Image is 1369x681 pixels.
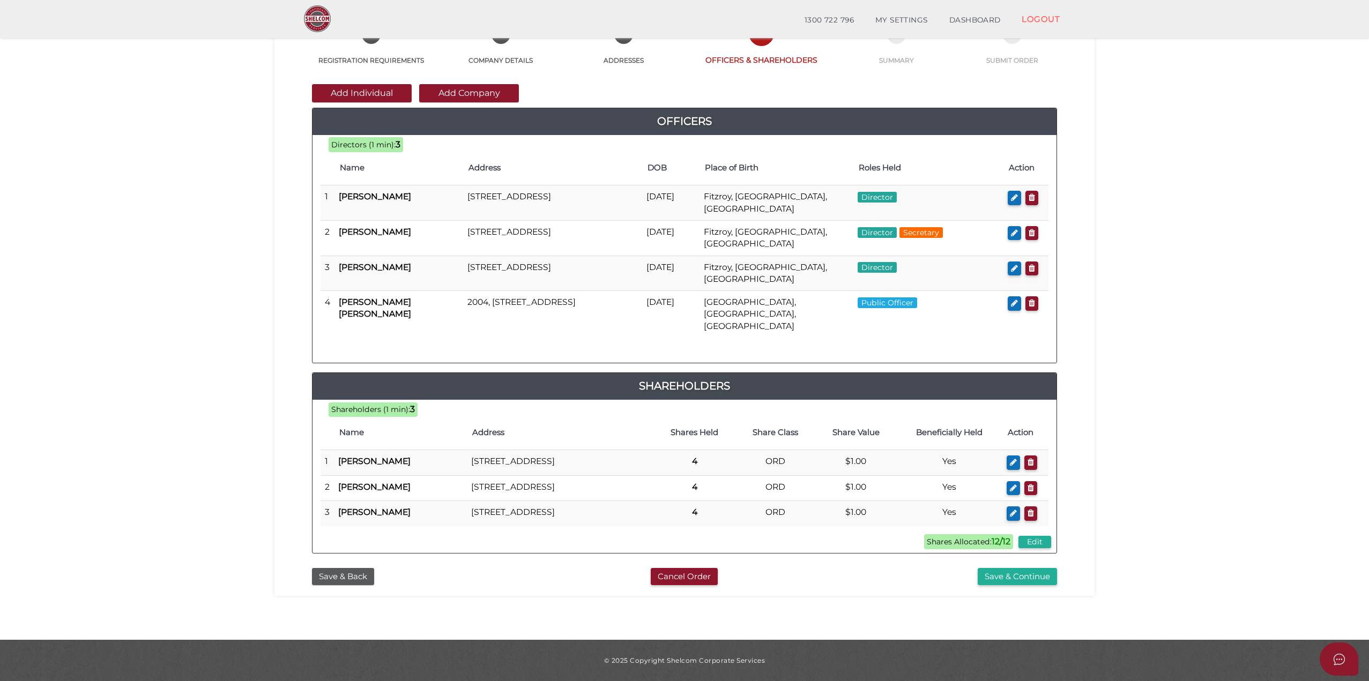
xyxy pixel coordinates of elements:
[858,227,897,238] span: Director
[338,456,411,466] b: [PERSON_NAME]
[441,37,561,65] a: 2COMPANY DETAILS
[301,37,441,65] a: 1REGISTRATION REQUIREMENTS
[340,163,458,173] h4: Name
[816,475,896,501] td: $1.00
[396,139,400,149] b: 3
[321,256,334,291] td: 3
[1008,428,1043,437] h4: Action
[642,185,700,221] td: [DATE]
[321,185,334,221] td: 1
[692,507,697,517] b: 4
[463,220,643,256] td: [STREET_ADDRESS]
[282,656,1087,665] div: © 2025 Copyright Shelcom Corporate Services
[705,163,848,173] h4: Place of Birth
[467,501,654,526] td: [STREET_ADDRESS]
[312,84,412,102] button: Add Individual
[463,185,643,221] td: [STREET_ADDRESS]
[896,450,1003,476] td: Yes
[735,450,815,476] td: ORD
[700,220,853,256] td: Fitzroy, [GEOGRAPHIC_DATA], [GEOGRAPHIC_DATA]
[339,297,411,319] b: [PERSON_NAME] [PERSON_NAME]
[687,36,836,65] a: 4OFFICERS & SHAREHOLDERS
[338,482,411,492] b: [PERSON_NAME]
[700,185,853,221] td: Fitzroy, [GEOGRAPHIC_DATA], [GEOGRAPHIC_DATA]
[463,291,643,338] td: 2004, [STREET_ADDRESS]
[816,501,896,526] td: $1.00
[467,450,654,476] td: [STREET_ADDRESS]
[321,220,334,256] td: 2
[1320,642,1358,676] button: Open asap
[865,10,939,31] a: MY SETTINGS
[561,37,687,65] a: 3ADDRESSES
[321,501,334,526] td: 3
[858,192,897,203] span: Director
[339,262,411,272] b: [PERSON_NAME]
[339,191,411,201] b: [PERSON_NAME]
[700,256,853,291] td: Fitzroy, [GEOGRAPHIC_DATA], [GEOGRAPHIC_DATA]
[321,291,334,338] td: 4
[858,262,897,273] span: Director
[735,475,815,501] td: ORD
[1009,163,1043,173] h4: Action
[700,291,853,338] td: [GEOGRAPHIC_DATA], [GEOGRAPHIC_DATA], [GEOGRAPHIC_DATA]
[313,377,1056,394] a: Shareholders
[735,501,815,526] td: ORD
[472,428,649,437] h4: Address
[659,428,730,437] h4: Shares Held
[321,450,334,476] td: 1
[410,404,415,414] b: 3
[924,534,1013,549] span: Shares Allocated:
[794,10,865,31] a: 1300 722 796
[642,291,700,338] td: [DATE]
[821,428,891,437] h4: Share Value
[642,256,700,291] td: [DATE]
[858,297,917,308] span: Public Officer
[1011,8,1070,30] a: LOGOUT
[896,501,1003,526] td: Yes
[902,428,998,437] h4: Beneficially Held
[312,568,374,586] button: Save & Back
[313,113,1056,130] a: Officers
[978,568,1057,586] button: Save & Continue
[463,256,643,291] td: [STREET_ADDRESS]
[859,163,998,173] h4: Roles Held
[816,450,896,476] td: $1.00
[468,163,637,173] h4: Address
[648,163,694,173] h4: DOB
[651,568,718,586] button: Cancel Order
[899,227,943,238] span: Secretary
[896,475,1003,501] td: Yes
[1018,536,1051,548] button: Edit
[939,10,1011,31] a: DASHBOARD
[692,456,697,466] b: 4
[740,428,810,437] h4: Share Class
[957,37,1068,65] a: 6SUBMIT ORDER
[692,482,697,492] b: 4
[992,536,1010,547] b: 12/12
[331,405,410,414] span: Shareholders (1 min):
[331,140,396,149] span: Directors (1 min):
[467,475,654,501] td: [STREET_ADDRESS]
[419,84,519,102] button: Add Company
[642,220,700,256] td: [DATE]
[836,37,956,65] a: 5SUMMARY
[339,227,411,237] b: [PERSON_NAME]
[339,428,462,437] h4: Name
[338,507,411,517] b: [PERSON_NAME]
[321,475,334,501] td: 2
